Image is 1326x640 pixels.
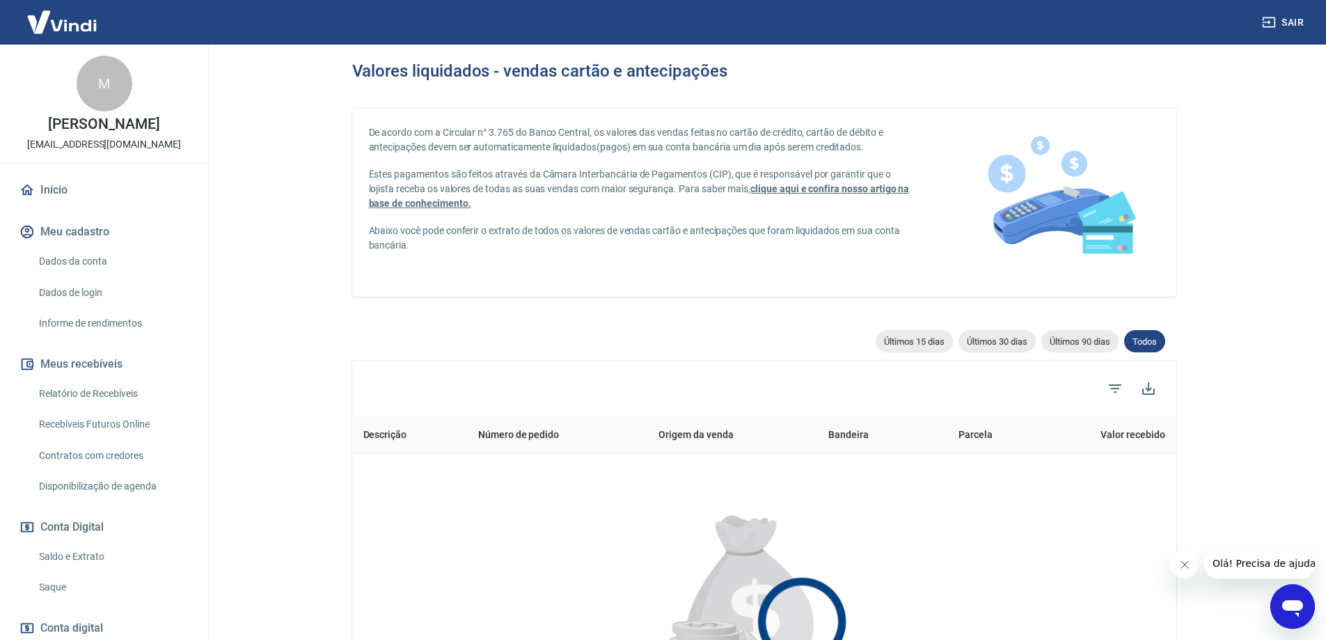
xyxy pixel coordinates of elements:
[1124,336,1165,347] span: Todos
[33,309,191,338] a: Informe de rendimentos
[17,1,107,43] img: Vindi
[17,175,191,205] a: Início
[352,416,467,454] th: Descrição
[27,137,181,152] p: [EMAIL_ADDRESS][DOMAIN_NAME]
[369,125,913,155] p: De acordo com a Circular n° 3.765 do Banco Central, os valores das vendas feitas no cartão de cré...
[48,117,159,132] p: [PERSON_NAME]
[958,330,1036,352] div: Últimos 30 dias
[8,10,117,21] span: Olá! Precisa de ajuda?
[369,224,913,253] p: Abaixo você pode conferir o extrato de todos os valores de vendas cartão e antecipações que foram...
[1098,372,1132,405] span: Filtros
[369,167,913,211] p: Estes pagamentos são feitos através da Câmara Interbancária de Pagamentos (CIP), que é responsáve...
[1270,584,1315,629] iframe: Botão para abrir a janela de mensagens
[1204,548,1315,579] iframe: Mensagem da empresa
[33,472,191,501] a: Disponibilização de agenda
[17,349,191,380] button: Meus recebíveis
[77,56,132,111] div: M
[33,410,191,439] a: Recebíveis Futuros Online
[33,380,191,408] a: Relatório de Recebíveis
[33,573,191,602] a: Saque
[647,416,817,454] th: Origem da venda
[1259,10,1309,36] button: Sair
[33,543,191,571] a: Saldo e Extrato
[40,618,103,638] span: Conta digital
[33,247,191,276] a: Dados da conta
[958,336,1036,347] span: Últimos 30 dias
[1025,416,1176,454] th: Valor recebido
[1124,330,1165,352] div: Todos
[352,61,727,81] h3: Valores liquidados - vendas cartão e antecipações
[966,109,1154,297] img: card-liquidations.916113cab14af1f97834.png
[926,416,1025,454] th: Parcela
[33,279,191,307] a: Dados de login
[467,416,647,454] th: Número de pedido
[17,512,191,543] button: Conta Digital
[33,442,191,470] a: Contratos com credores
[17,217,191,247] button: Meu cadastro
[817,416,926,454] th: Bandeira
[1132,372,1165,405] button: Baixar listagem
[1041,336,1119,347] span: Últimos 90 dias
[1171,551,1199,579] iframe: Fechar mensagem
[876,330,953,352] div: Últimos 15 dias
[1041,330,1119,352] div: Últimos 90 dias
[876,336,953,347] span: Últimos 15 dias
